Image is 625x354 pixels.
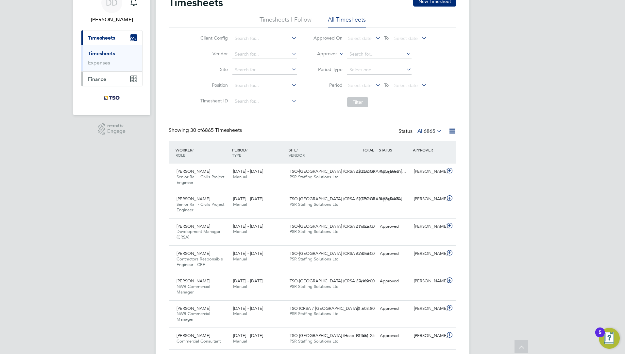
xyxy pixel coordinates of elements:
[348,82,372,88] span: Select date
[246,147,247,152] span: /
[348,35,372,41] span: Select date
[308,51,337,57] label: Approver
[190,127,242,133] span: 6865 Timesheets
[176,152,185,158] span: ROLE
[177,338,221,344] span: Commercial Consultant
[411,330,445,341] div: [PERSON_NAME]
[177,251,210,256] span: [PERSON_NAME]
[377,330,411,341] div: Approved
[289,152,305,158] span: VENDOR
[98,123,126,135] a: Powered byEngage
[81,30,142,45] button: Timesheets
[290,229,339,234] span: PSR Staffing Solutions Ltd
[177,174,224,185] span: Senior Rail - Civils Project Engineer
[377,303,411,314] div: Approved
[394,35,418,41] span: Select date
[177,306,210,311] span: [PERSON_NAME]
[394,82,418,88] span: Select date
[417,128,442,134] label: All
[290,256,339,262] span: PSR Staffing Solutions Ltd
[411,248,445,259] div: [PERSON_NAME]
[198,35,228,41] label: Client Config
[398,127,443,136] div: Status
[377,166,411,177] div: Approved
[411,144,445,156] div: APPROVER
[377,194,411,204] div: Approved
[177,202,224,213] span: Senior Rail - Civils Project Engineer
[198,66,228,72] label: Site
[192,147,194,152] span: /
[313,82,343,88] label: Period
[233,256,247,262] span: Manual
[233,229,247,234] span: Manual
[343,303,377,314] div: £1,603.80
[290,333,368,338] span: TSO-[GEOGRAPHIC_DATA] (Head Office)
[290,168,406,174] span: TSO-[GEOGRAPHIC_DATA] (CRSA / [GEOGRAPHIC_DATA]…
[343,276,377,287] div: £2,162.00
[232,97,297,106] input: Search for...
[177,278,210,284] span: [PERSON_NAME]
[233,174,247,180] span: Manual
[599,328,620,349] button: Open Resource Center, 5 new notifications
[343,221,377,232] div: £1,725.00
[233,196,263,202] span: [DATE] - [DATE]
[88,76,106,82] span: Finance
[81,72,142,86] button: Finance
[260,16,312,27] li: Timesheets I Follow
[233,202,247,207] span: Manual
[377,276,411,287] div: Approved
[599,332,601,341] div: 5
[290,311,339,316] span: PSR Staffing Solutions Ltd
[177,311,210,322] span: NWR Commercial Manager
[377,248,411,259] div: Approved
[177,196,210,202] span: [PERSON_NAME]
[290,174,339,180] span: PSR Staffing Solutions Ltd
[290,278,375,284] span: TSO-[GEOGRAPHIC_DATA] (CRSA / Aston…
[190,127,202,133] span: 30 of
[233,338,247,344] span: Manual
[198,98,228,104] label: Timesheet ID
[230,144,287,161] div: PERIOD
[287,144,344,161] div: SITE
[313,35,343,41] label: Approved On
[174,144,230,161] div: WORKER
[88,60,110,66] a: Expenses
[424,128,435,134] span: 6865
[377,144,411,156] div: STATUS
[81,45,142,71] div: Timesheets
[169,127,243,134] div: Showing
[328,16,366,27] li: All Timesheets
[198,51,228,57] label: Vendor
[233,223,263,229] span: [DATE] - [DATE]
[107,123,126,129] span: Powered by
[81,16,143,24] span: Deslyn Darbeau
[290,338,339,344] span: PSR Staffing Solutions Ltd
[347,65,412,75] input: Select one
[343,330,377,341] div: £1,581.25
[382,81,391,89] span: To
[290,223,375,229] span: TSO-[GEOGRAPHIC_DATA] (CRSA / Aston…
[377,221,411,232] div: Approved
[233,306,263,311] span: [DATE] - [DATE]
[313,66,343,72] label: Period Type
[198,82,228,88] label: Position
[382,34,391,42] span: To
[290,306,359,311] span: TSO (CRSA / [GEOGRAPHIC_DATA])
[347,50,412,59] input: Search for...
[88,50,115,57] a: Timesheets
[233,333,263,338] span: [DATE] - [DATE]
[177,333,210,338] span: [PERSON_NAME]
[233,278,263,284] span: [DATE] - [DATE]
[290,251,375,256] span: TSO-[GEOGRAPHIC_DATA] (CRSA / Aston…
[362,147,374,152] span: TOTAL
[347,97,368,107] button: Filter
[233,251,263,256] span: [DATE] - [DATE]
[177,284,210,295] span: NWR Commercial Manager
[290,202,339,207] span: PSR Staffing Solutions Ltd
[343,166,377,177] div: £2,052.00
[296,147,298,152] span: /
[232,34,297,43] input: Search for...
[100,93,123,103] img: tso-uk-logo-retina.png
[232,65,297,75] input: Search for...
[343,194,377,204] div: £2,052.00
